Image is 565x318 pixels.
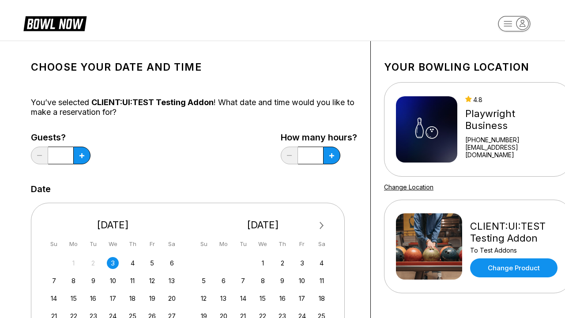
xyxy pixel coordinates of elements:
label: Date [31,184,51,194]
div: Choose Saturday, October 4th, 2025 [316,257,328,269]
div: Choose Saturday, September 13th, 2025 [166,275,178,287]
div: Choose Saturday, September 20th, 2025 [166,292,178,304]
a: [EMAIL_ADDRESS][DOMAIN_NAME] [465,144,560,159]
div: Choose Thursday, October 9th, 2025 [276,275,288,287]
div: Choose Saturday, October 18th, 2025 [316,292,328,304]
div: Choose Sunday, October 12th, 2025 [198,292,210,304]
div: Choose Thursday, September 4th, 2025 [127,257,139,269]
div: Choose Thursday, September 18th, 2025 [127,292,139,304]
div: Choose Friday, October 3rd, 2025 [296,257,308,269]
div: Choose Tuesday, October 14th, 2025 [237,292,249,304]
div: Choose Friday, October 10th, 2025 [296,275,308,287]
div: Choose Monday, September 8th, 2025 [68,275,79,287]
img: Playwright Business [396,96,457,163]
div: Choose Wednesday, September 10th, 2025 [107,275,119,287]
div: Choose Tuesday, September 16th, 2025 [87,292,99,304]
div: Choose Tuesday, October 7th, 2025 [237,275,249,287]
div: Tu [237,238,249,250]
div: We [257,238,269,250]
div: Sa [316,238,328,250]
div: Choose Sunday, September 14th, 2025 [48,292,60,304]
a: Change Product [470,258,557,277]
div: Choose Sunday, September 7th, 2025 [48,275,60,287]
div: Choose Thursday, October 16th, 2025 [276,292,288,304]
div: Choose Wednesday, October 15th, 2025 [257,292,269,304]
div: [PHONE_NUMBER] [465,136,560,144]
div: Su [48,238,60,250]
div: Sa [166,238,178,250]
div: Fr [146,238,158,250]
div: Su [198,238,210,250]
div: Choose Thursday, September 11th, 2025 [127,275,139,287]
div: Tu [87,238,99,250]
button: Next Month [315,219,329,233]
div: Choose Wednesday, October 1st, 2025 [257,257,269,269]
div: Choose Monday, October 13th, 2025 [218,292,230,304]
div: CLIENT:UI:TEST Testing Addon [470,220,560,244]
div: Choose Friday, September 12th, 2025 [146,275,158,287]
div: Choose Friday, September 5th, 2025 [146,257,158,269]
img: CLIENT:UI:TEST Testing Addon [396,213,462,280]
div: Choose Wednesday, October 8th, 2025 [257,275,269,287]
div: Choose Monday, September 15th, 2025 [68,292,79,304]
div: Playwright Business [465,108,560,132]
div: Choose Tuesday, September 9th, 2025 [87,275,99,287]
div: You’ve selected ! What date and time would you like to make a reservation for? [31,98,357,117]
div: [DATE] [195,219,331,231]
div: Not available Monday, September 1st, 2025 [68,257,79,269]
label: How many hours? [281,132,357,142]
div: Choose Saturday, September 6th, 2025 [166,257,178,269]
div: [DATE] [45,219,181,231]
div: Choose Monday, October 6th, 2025 [218,275,230,287]
a: Change Location [384,183,433,191]
div: To Test Addons [470,246,560,254]
div: Choose Wednesday, September 3rd, 2025 [107,257,119,269]
div: Choose Saturday, October 11th, 2025 [316,275,328,287]
h1: Choose your Date and time [31,61,357,73]
div: Choose Friday, September 19th, 2025 [146,292,158,304]
div: Fr [296,238,308,250]
div: Mo [218,238,230,250]
span: CLIENT:UI:TEST Testing Addon [91,98,214,107]
div: Th [127,238,139,250]
div: Choose Friday, October 17th, 2025 [296,292,308,304]
div: Th [276,238,288,250]
label: Guests? [31,132,90,142]
div: Mo [68,238,79,250]
div: Choose Thursday, October 2nd, 2025 [276,257,288,269]
div: 4.8 [465,96,560,103]
div: Choose Sunday, October 5th, 2025 [198,275,210,287]
div: We [107,238,119,250]
div: Choose Wednesday, September 17th, 2025 [107,292,119,304]
div: Not available Tuesday, September 2nd, 2025 [87,257,99,269]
